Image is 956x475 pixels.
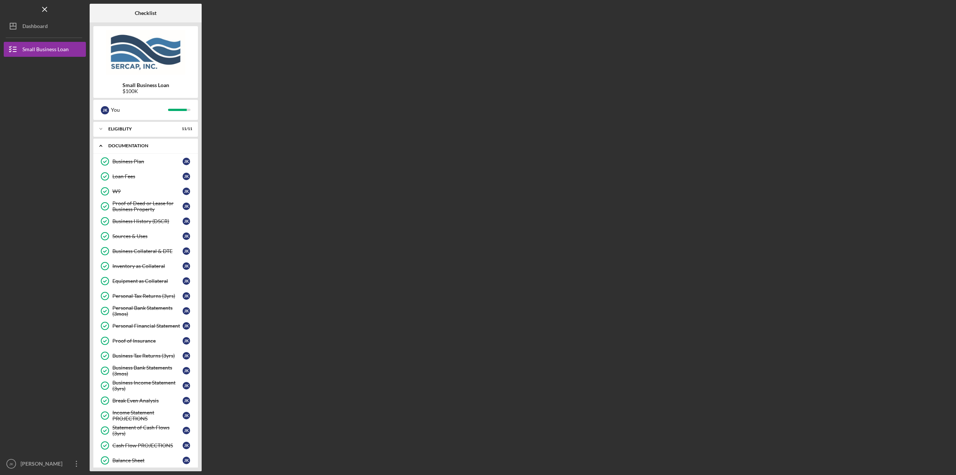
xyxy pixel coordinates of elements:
[101,106,109,114] div: J K
[97,318,194,333] a: Personal Financial StatementJK
[183,307,190,315] div: J K
[112,353,183,359] div: Business Tax Returns (3yrs)
[97,408,194,423] a: Income Statement PROJECTIONSJK
[183,367,190,374] div: J K
[183,158,190,165] div: J K
[97,378,194,393] a: Business Income Statement (3yrs)JK
[97,423,194,438] a: Statement of Cash Flows (3yrs)JK
[112,218,183,224] div: Business History (DSCR)
[4,19,86,34] button: Dashboard
[112,442,183,448] div: Cash Flow PROJECTIONS
[183,292,190,300] div: J K
[4,42,86,57] button: Small Business Loan
[112,158,183,164] div: Business Plan
[108,144,189,148] div: Documentation
[112,365,183,377] div: Business Bank Statements (3mos)
[183,173,190,180] div: J K
[97,259,194,274] a: Inventory as CollateralJK
[179,127,192,131] div: 11 / 11
[112,263,183,269] div: Inventory as Collateral
[97,229,194,244] a: Sources & UsesJK
[97,274,194,289] a: Equipment as CollateralJK
[183,247,190,255] div: J K
[183,337,190,345] div: J K
[108,127,174,131] div: Eligiblity
[97,244,194,259] a: Business Collateral & DTEJK
[97,453,194,468] a: Balance SheetJK
[183,203,190,210] div: J K
[112,233,183,239] div: Sources & Uses
[122,88,169,94] div: $100K
[183,442,190,449] div: J K
[112,200,183,212] div: Proof of Deed or Lease for Business Property
[97,169,194,184] a: Loan FeesJK
[122,82,169,88] b: Small Business Loan
[183,397,190,404] div: J K
[135,10,156,16] b: Checklist
[112,425,183,437] div: Statement of Cash Flows (3yrs)
[97,348,194,363] a: Business Tax Returns (3yrs)JK
[97,438,194,453] a: Cash Flow PROJECTIONSJK
[97,289,194,303] a: Personal Tax Returns (3yrs)JK
[112,380,183,392] div: Business Income Statement (3yrs)
[97,214,194,229] a: Business History (DSCR)JK
[9,462,13,466] text: JK
[112,173,183,179] div: Loan Fees
[93,30,198,75] img: Product logo
[112,188,183,194] div: W9
[183,277,190,285] div: J K
[183,218,190,225] div: J K
[112,248,183,254] div: Business Collateral & DTE
[183,427,190,434] div: J K
[112,410,183,422] div: Income Statement PROJECTIONS
[183,262,190,270] div: J K
[112,278,183,284] div: Equipment as Collateral
[183,457,190,464] div: J K
[19,456,67,473] div: [PERSON_NAME]
[183,412,190,419] div: J K
[97,303,194,318] a: Personal Bank Statements (3mos)JK
[183,322,190,330] div: J K
[97,393,194,408] a: Break Even AnalysisJK
[97,184,194,199] a: W9JK
[97,154,194,169] a: Business PlanJK
[97,363,194,378] a: Business Bank Statements (3mos)JK
[183,352,190,360] div: J K
[97,333,194,348] a: Proof of InsuranceJK
[112,338,183,344] div: Proof of Insurance
[183,382,190,389] div: J K
[97,199,194,214] a: Proof of Deed or Lease for Business PropertyJK
[112,305,183,317] div: Personal Bank Statements (3mos)
[4,456,86,471] button: JK[PERSON_NAME]
[111,104,168,116] div: You
[112,293,183,299] div: Personal Tax Returns (3yrs)
[183,188,190,195] div: J K
[112,398,183,404] div: Break Even Analysis
[112,323,183,329] div: Personal Financial Statement
[112,457,183,463] div: Balance Sheet
[183,232,190,240] div: J K
[22,42,69,59] div: Small Business Loan
[22,19,48,36] div: Dashboard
